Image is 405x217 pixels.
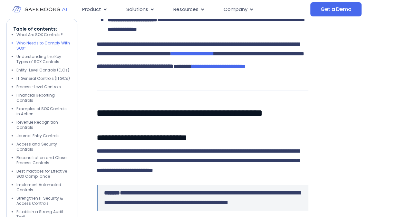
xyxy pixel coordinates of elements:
[173,6,198,13] span: Resources
[16,142,71,152] li: Access and Security Controls
[126,6,148,13] span: Solutions
[16,32,71,37] li: What Are SOX Controls?
[310,2,362,16] a: Get a Demo
[16,169,71,179] li: Best Practices for Effective SOX Compliance
[16,196,71,206] li: Strengthen IT Security & Access Controls
[13,26,71,32] p: Table of contents:
[16,68,71,73] li: Entity-Level Controls (ELCs)
[224,6,247,13] span: Company
[77,3,310,16] div: Menu Toggle
[16,155,71,165] li: Reconciliation and Close Process Controls
[16,133,71,138] li: Journal Entry Controls
[16,41,71,51] li: Who Needs to Comply With SOX?
[16,54,71,64] li: Understanding the Key Types of SOX Controls
[82,6,101,13] span: Product
[77,3,310,16] nav: Menu
[16,106,71,117] li: Examples of SOX Controls in Action
[16,93,71,103] li: Financial Reporting Controls
[321,6,351,13] span: Get a Demo
[16,182,71,193] li: Implement Automated Controls
[16,84,71,90] li: Process-Level Controls
[16,76,71,81] li: IT General Controls (ITGCs)
[16,120,71,130] li: Revenue Recognition Controls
